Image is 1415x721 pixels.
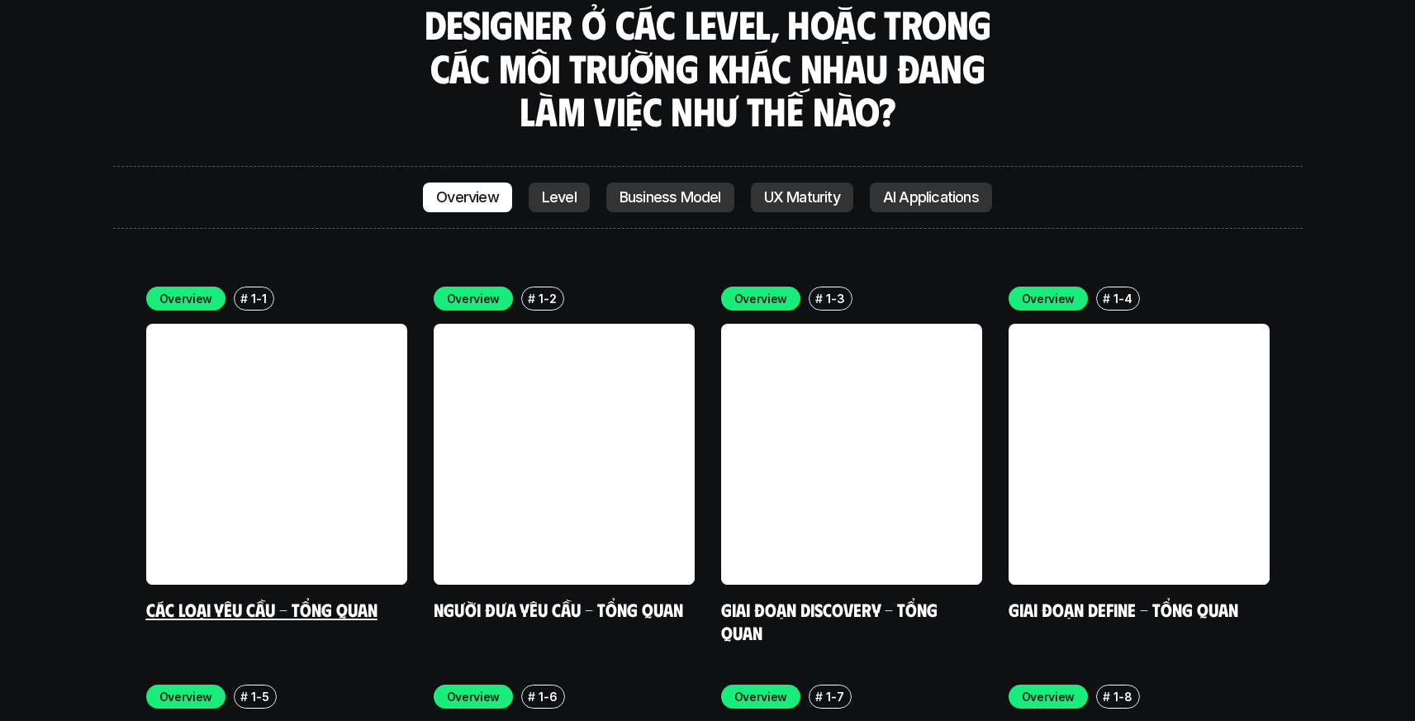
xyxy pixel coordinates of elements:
p: Overview [1022,290,1075,307]
h6: # [1103,690,1110,703]
p: 1-3 [826,290,844,307]
p: AI Applications [883,189,979,206]
p: Overview [436,189,499,206]
a: AI Applications [870,183,992,212]
p: Overview [447,290,501,307]
h6: # [240,292,248,305]
p: UX Maturity [764,189,840,206]
p: Business Model [620,189,721,206]
p: 1-4 [1113,290,1132,307]
p: Overview [447,688,501,705]
a: Giai đoạn Discovery - Tổng quan [721,598,942,643]
a: Overview [423,183,512,212]
p: Overview [1022,688,1075,705]
p: 1-1 [251,290,266,307]
p: 1-6 [539,688,557,705]
a: Người đưa yêu cầu - Tổng quan [434,598,683,620]
p: 1-8 [1113,688,1132,705]
a: Business Model [606,183,734,212]
p: 1-5 [251,688,268,705]
p: Overview [734,290,788,307]
a: Level [529,183,590,212]
h6: # [815,292,823,305]
h3: Designer ở các level, hoặc trong các môi trường khác nhau đang làm việc như thế nào? [419,2,997,133]
p: 1-7 [826,688,843,705]
a: Các loại yêu cầu - Tổng quan [146,598,377,620]
p: Level [542,189,577,206]
a: Giai đoạn Define - Tổng quan [1009,598,1238,620]
h6: # [1103,292,1110,305]
p: Overview [159,688,213,705]
a: UX Maturity [751,183,853,212]
h6: # [240,690,248,703]
p: Overview [734,688,788,705]
p: Overview [159,290,213,307]
h6: # [528,690,535,703]
h6: # [528,292,535,305]
p: 1-2 [539,290,556,307]
h6: # [815,690,823,703]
